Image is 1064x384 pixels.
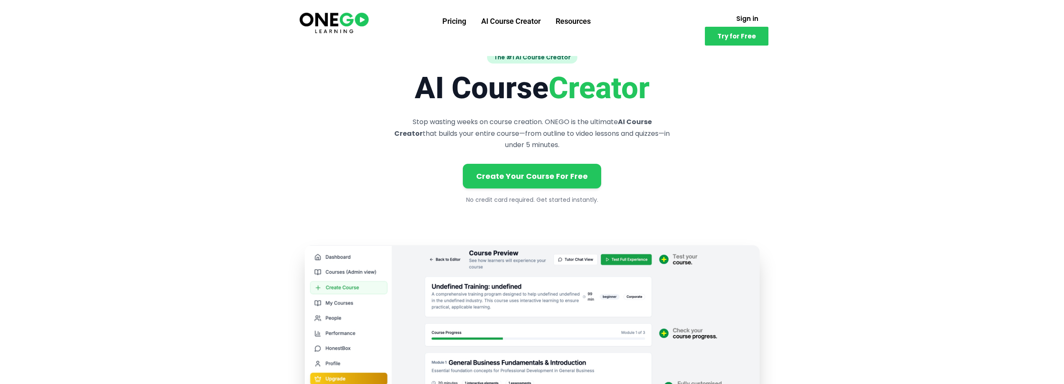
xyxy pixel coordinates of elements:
[736,15,758,22] span: Sign in
[463,164,601,188] a: Create Your Course For Free
[394,117,652,138] strong: AI Course Creator
[487,51,577,64] span: The #1 AI Course Creator
[474,10,548,32] a: AI Course Creator
[549,70,650,106] span: Creator
[726,10,768,27] a: Sign in
[705,27,768,46] a: Try for Free
[305,195,760,205] p: No credit card required. Get started instantly.
[548,10,598,32] a: Resources
[435,10,474,32] a: Pricing
[392,116,673,150] p: Stop wasting weeks on course creation. ONEGO is the ultimate that builds your entire course—from ...
[305,70,760,106] h1: AI Course
[717,33,756,39] span: Try for Free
